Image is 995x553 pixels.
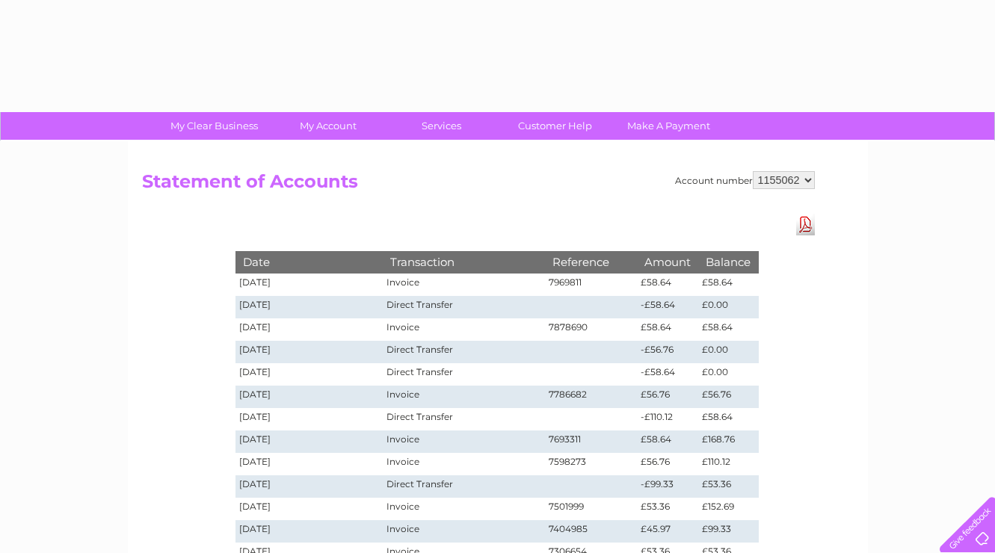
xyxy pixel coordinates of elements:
td: £58.64 [698,408,758,430]
a: Customer Help [493,112,617,140]
td: -£58.64 [637,296,698,318]
td: 7501999 [545,498,638,520]
th: Reference [545,251,638,273]
a: Services [380,112,503,140]
td: Invoice [383,520,544,543]
td: £56.76 [637,386,698,408]
td: [DATE] [235,520,383,543]
td: Invoice [383,430,544,453]
td: £58.64 [637,274,698,296]
td: Invoice [383,498,544,520]
td: Direct Transfer [383,296,544,318]
td: [DATE] [235,498,383,520]
td: 7878690 [545,318,638,341]
td: £56.76 [637,453,698,475]
td: -£110.12 [637,408,698,430]
td: £0.00 [698,296,758,318]
td: [DATE] [235,453,383,475]
td: [DATE] [235,475,383,498]
td: £53.36 [637,498,698,520]
a: My Clear Business [153,112,276,140]
th: Transaction [383,251,544,273]
td: -£56.76 [637,341,698,363]
td: £58.64 [698,274,758,296]
td: £58.64 [698,318,758,341]
h2: Statement of Accounts [142,171,815,200]
td: £99.33 [698,520,758,543]
td: £58.64 [637,318,698,341]
th: Balance [698,251,758,273]
td: -£58.64 [637,363,698,386]
td: -£99.33 [637,475,698,498]
td: Invoice [383,318,544,341]
td: [DATE] [235,341,383,363]
td: £0.00 [698,363,758,386]
td: [DATE] [235,274,383,296]
td: [DATE] [235,318,383,341]
td: [DATE] [235,363,383,386]
a: Make A Payment [607,112,730,140]
td: 7969811 [545,274,638,296]
td: Direct Transfer [383,363,544,386]
td: Direct Transfer [383,341,544,363]
td: Direct Transfer [383,408,544,430]
td: £58.64 [637,430,698,453]
th: Date [235,251,383,273]
td: £53.36 [698,475,758,498]
td: [DATE] [235,386,383,408]
td: Direct Transfer [383,475,544,498]
td: £152.69 [698,498,758,520]
div: Account number [675,171,815,189]
td: Invoice [383,386,544,408]
a: My Account [266,112,389,140]
td: Invoice [383,453,544,475]
td: [DATE] [235,430,383,453]
td: Invoice [383,274,544,296]
td: £56.76 [698,386,758,408]
td: 7598273 [545,453,638,475]
a: Download Pdf [796,214,815,235]
td: £168.76 [698,430,758,453]
td: £110.12 [698,453,758,475]
td: 7786682 [545,386,638,408]
td: £0.00 [698,341,758,363]
td: [DATE] [235,408,383,430]
td: 7404985 [545,520,638,543]
td: £45.97 [637,520,698,543]
th: Amount [637,251,698,273]
td: [DATE] [235,296,383,318]
td: 7693311 [545,430,638,453]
